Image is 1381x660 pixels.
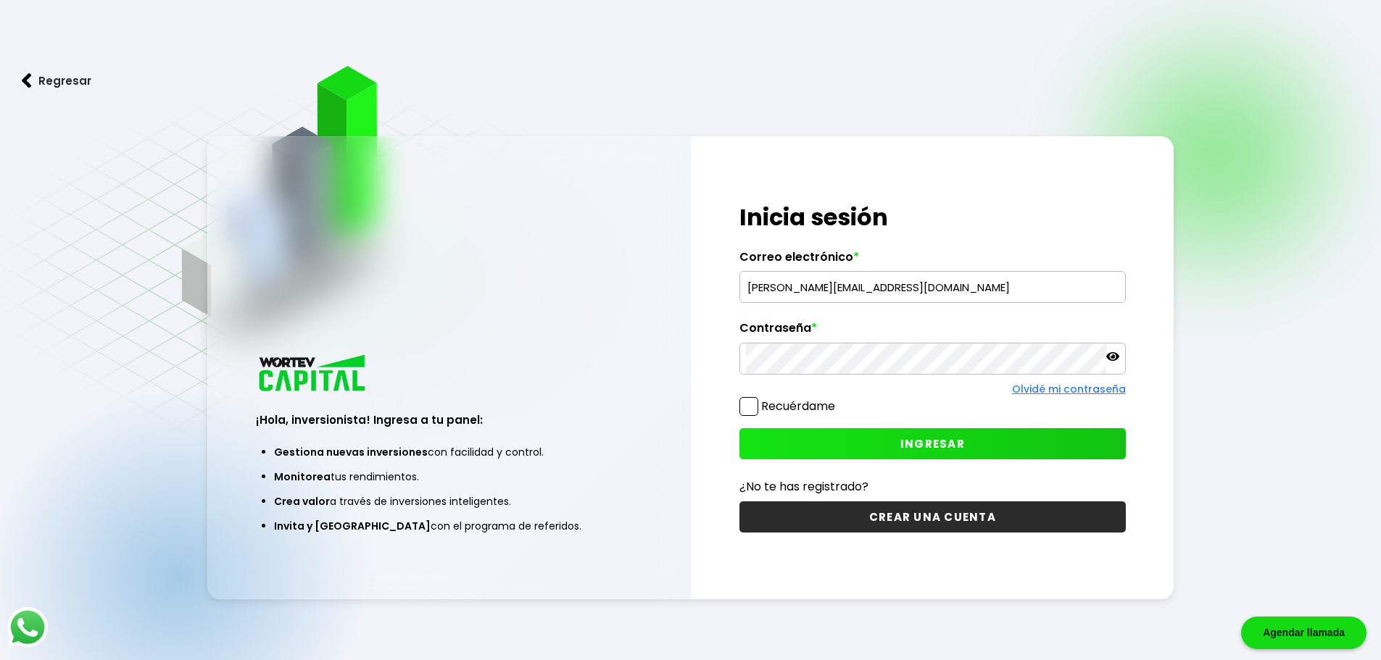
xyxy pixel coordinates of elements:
h3: ¡Hola, inversionista! Ingresa a tu panel: [256,412,642,428]
span: INGRESAR [900,436,965,451]
input: hola@wortev.capital [746,272,1119,302]
li: a través de inversiones inteligentes. [274,489,624,514]
label: Recuérdame [761,398,835,414]
span: Invita y [GEOGRAPHIC_DATA] [274,519,431,533]
li: con facilidad y control. [274,440,624,464]
a: ¿No te has registrado?CREAR UNA CUENTA [739,477,1126,532]
a: Olvidé mi contraseña [1012,382,1126,396]
div: Agendar llamada [1241,617,1367,649]
span: Crea valor [274,494,330,509]
button: CREAR UNA CUENTA [739,501,1126,532]
label: Contraseña [739,321,1126,343]
label: Correo electrónico [739,250,1126,272]
span: Gestiona nuevas inversiones [274,445,428,459]
p: ¿No te has registrado? [739,477,1126,496]
span: Monitorea [274,469,331,484]
h1: Inicia sesión [739,200,1126,235]
img: logos_whatsapp-icon.242b2217.svg [7,607,48,648]
li: tus rendimientos. [274,464,624,489]
img: flecha izquierda [22,73,32,88]
li: con el programa de referidos. [274,514,624,538]
img: logo_wortev_capital [256,353,370,396]
button: INGRESAR [739,428,1126,459]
